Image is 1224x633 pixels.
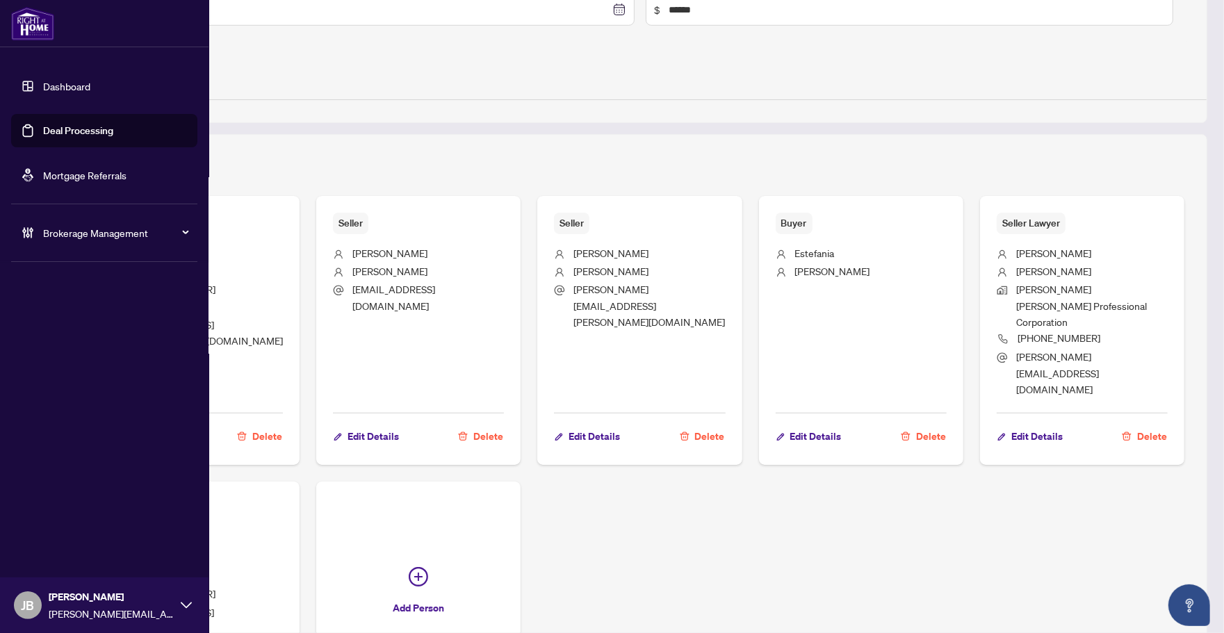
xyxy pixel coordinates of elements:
a: Dashboard [43,80,90,92]
span: Delete [1137,425,1167,447]
span: Edit Details [1011,425,1063,447]
button: Edit Details [997,425,1063,448]
span: [PERSON_NAME] [352,265,427,277]
span: [PERSON_NAME][EMAIL_ADDRESS][DOMAIN_NAME] [49,606,174,621]
span: Seller Lawyer [997,213,1066,234]
span: [PERSON_NAME] [573,265,648,277]
button: Edit Details [333,425,400,448]
button: Edit Details [776,425,842,448]
span: Estefania [795,247,835,259]
span: Delete [473,425,503,447]
span: Edit Details [790,425,842,447]
span: [PERSON_NAME][EMAIL_ADDRESS][DOMAIN_NAME] [1016,350,1099,395]
span: plus-circle [409,567,428,586]
span: Add Person [393,597,444,619]
span: [PERSON_NAME] [795,265,870,277]
span: [PHONE_NUMBER] [1018,331,1100,344]
span: [PERSON_NAME] [352,247,427,259]
button: Edit Details [554,425,621,448]
a: Mortgage Referrals [43,169,127,181]
img: logo [11,7,54,40]
span: [PERSON_NAME] [1016,265,1091,277]
span: JB [22,595,35,615]
button: Delete [457,425,504,448]
button: Delete [1121,425,1168,448]
button: Delete [900,425,947,448]
span: [EMAIL_ADDRESS][DOMAIN_NAME] [352,283,435,311]
span: Delete [252,425,282,447]
button: Delete [236,425,283,448]
span: [PERSON_NAME] [1016,247,1091,259]
span: [PERSON_NAME] [49,589,174,605]
span: Delete [695,425,725,447]
span: [PERSON_NAME] [PERSON_NAME] Professional Corporation [1016,283,1147,328]
span: [PERSON_NAME] [573,247,648,259]
span: Seller [554,213,589,234]
span: Seller [333,213,368,234]
span: [PERSON_NAME][EMAIL_ADDRESS][PERSON_NAME][DOMAIN_NAME] [573,283,725,328]
span: Buyer [776,213,813,234]
span: $ [655,2,661,17]
span: Brokerage Management [43,225,188,240]
span: Delete [916,425,946,447]
span: Edit Details [569,425,620,447]
a: Deal Processing [43,124,113,137]
span: Edit Details [348,425,399,447]
button: Open asap [1168,584,1210,626]
button: Delete [679,425,726,448]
